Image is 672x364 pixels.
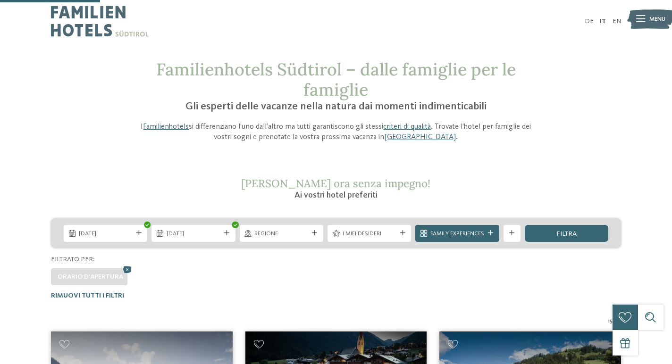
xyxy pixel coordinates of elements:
span: Family Experiences [430,230,484,238]
span: Regione [254,230,308,238]
span: filtra [556,231,577,237]
span: Filtrato per: [51,256,95,263]
a: Familienhotels [143,123,189,131]
a: DE [585,18,594,25]
span: [DATE] [167,230,220,238]
span: [DATE] [79,230,133,238]
span: 15 [608,317,613,325]
span: Rimuovi tutti i filtri [51,292,124,299]
a: EN [613,18,621,25]
span: Familienhotels Südtirol – dalle famiglie per le famiglie [156,58,516,100]
span: Ai vostri hotel preferiti [294,191,378,199]
span: [PERSON_NAME] ora senza impegno! [241,176,430,190]
span: Menu [649,15,665,24]
p: I si differenziano l’uno dall’altro ma tutti garantiscono gli stessi . Trovate l’hotel per famigl... [134,122,538,143]
span: Orario d'apertura [58,273,123,280]
a: IT [600,18,606,25]
a: criteri di qualità [383,123,431,131]
span: I miei desideri [343,230,396,238]
span: Gli esperti delle vacanze nella natura dai momenti indimenticabili [185,101,487,112]
a: [GEOGRAPHIC_DATA] [384,133,456,141]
